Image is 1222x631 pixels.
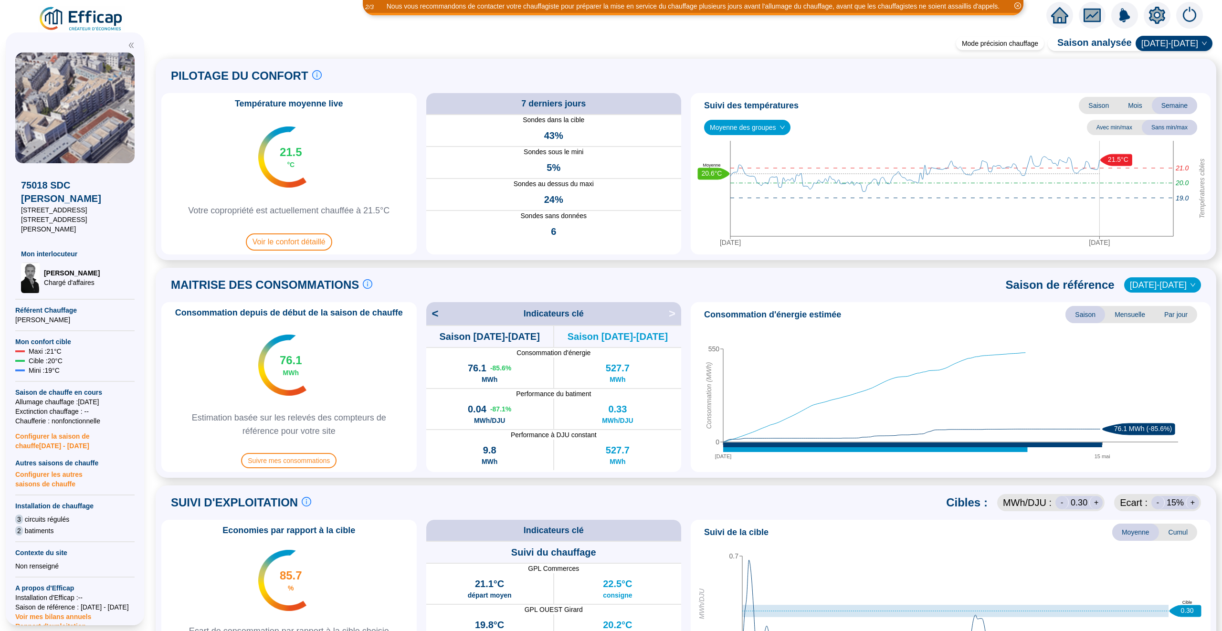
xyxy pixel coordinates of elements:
div: Nous vous recommandons de contacter votre chauffagiste pour préparer la mise en service du chauff... [387,1,1000,11]
span: Voir mes bilans annuels [15,607,91,620]
span: 9.8 [483,443,496,457]
text: 20.6°C [702,169,722,177]
span: Suivi du chauffage [511,546,596,559]
span: Suivre mes consommations [241,453,337,468]
span: Saison [DATE]-[DATE] [439,330,539,343]
span: Saison de référence [1006,277,1115,293]
text: 21.5°C [1108,156,1128,163]
span: Moyenne [1112,524,1159,541]
span: Température moyenne live [229,97,349,110]
span: Sans min/max [1142,120,1197,135]
img: alerts [1176,2,1203,29]
tspan: 15 mai [1095,453,1110,459]
span: SUIVI D'EXPLOITATION [171,495,298,510]
span: [STREET_ADDRESS][PERSON_NAME] [21,215,129,234]
span: Configurer les autres saisons de chauffe [15,468,135,489]
span: Moyenne des groupes [710,120,785,135]
div: - [1151,496,1165,509]
span: 2022-2023 [1130,278,1195,292]
span: Référent Chauffage [15,305,135,315]
span: MWh [610,457,625,466]
span: Performance du batiment [426,389,682,399]
span: Consommation d'énergie [426,348,682,358]
span: Performance à DJU constant [426,430,682,440]
span: Indicateurs clé [524,307,584,320]
span: circuits régulés [25,515,69,524]
span: 0.30 [1071,496,1087,509]
span: 5% [547,161,560,174]
span: A propos d'Efficap [15,583,135,593]
span: GPL OUEST Girard [426,605,682,614]
span: MWh [482,375,497,384]
img: Chargé d'affaires [21,263,40,293]
span: Economies par rapport à la cible [217,524,361,537]
div: Mode précision chauffage [956,37,1044,50]
span: Saison [DATE]-[DATE] [568,330,668,343]
span: 24% [544,193,563,206]
span: Sondes dans la cible [426,115,682,125]
span: Contexte du site [15,548,135,557]
text: 76.1 MWh (-85.6%) [1114,425,1172,432]
span: Cible : 20 °C [29,356,63,366]
span: Mini : 19 °C [29,366,60,375]
text: Cible [1182,600,1192,605]
span: Saison [1065,306,1105,323]
span: MWh/DJU [602,416,633,425]
tspan: MWh/DJU [698,588,706,619]
span: -87.1 % [490,404,511,414]
i: 2 / 3 [365,3,374,11]
span: Sondes sous le mini [426,147,682,157]
span: down [1201,41,1207,46]
span: 43% [544,129,563,142]
span: Cibles : [946,495,988,510]
span: Saison de chauffe en cours [15,388,135,397]
span: batiments [25,526,54,536]
span: 76.1 [280,353,302,368]
span: MAITRISE DES CONSOMMATIONS [171,277,359,293]
span: Sondes sans données [426,211,682,221]
span: Suivi des températures [704,99,799,112]
tspan: 20.0 [1175,179,1189,187]
span: Par jour [1155,306,1197,323]
div: Non renseigné [15,561,135,571]
span: Exctinction chauffage : -- [15,407,135,416]
img: indicateur températures [258,550,306,611]
span: 21.5 [280,145,302,160]
span: Avec min/max [1087,120,1142,135]
span: info-circle [363,279,372,289]
span: 21.1°C [475,577,504,590]
span: 2 [15,526,23,536]
span: PILOTAGE DU CONFORT [171,68,308,84]
span: > [669,306,681,321]
span: °C [287,160,295,169]
tspan: [DATE] [720,239,741,246]
span: Maxi : 21 °C [29,347,62,356]
span: Cumul [1159,524,1197,541]
span: 75018 SDC [PERSON_NAME] [21,179,129,205]
span: départ moyen [468,590,512,600]
span: Voir le confort détaillé [246,233,332,251]
span: Mensuelle [1105,306,1155,323]
span: close-circle [1014,2,1021,9]
span: Estimation basée sur les relevés des compteurs de référence pour votre site [165,411,413,438]
span: consigne [603,590,632,600]
span: home [1051,7,1068,24]
span: Consommation d'énergie estimée [704,308,841,321]
span: Sondes au dessus du maxi [426,179,682,189]
tspan: 550 [708,345,720,353]
tspan: Températures cibles [1198,158,1206,219]
span: 7 derniers jours [521,97,586,110]
span: 0.04 [468,402,486,416]
span: down [1190,282,1196,288]
span: Configurer la saison de chauffe [DATE] - [DATE] [15,426,135,451]
span: Mois [1118,97,1152,114]
span: setting [1148,7,1166,24]
tspan: 19.0 [1176,194,1189,202]
span: [PERSON_NAME] [44,268,100,278]
img: indicateur températures [258,126,306,188]
span: double-left [128,42,135,49]
span: MWh [610,375,625,384]
text: Moyenne [703,163,720,168]
span: GPL Commerces [426,564,682,573]
span: Semaine [1152,97,1197,114]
